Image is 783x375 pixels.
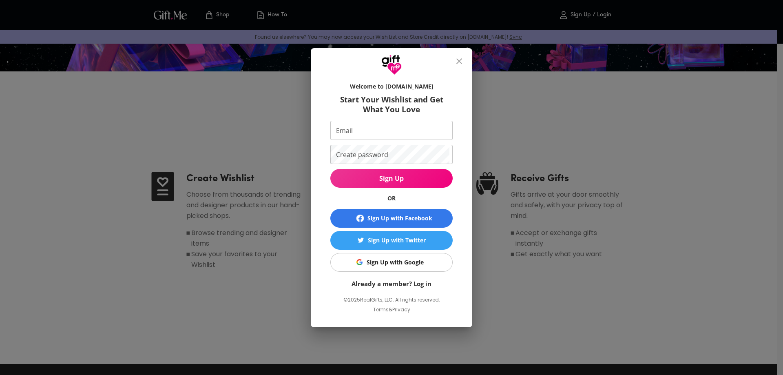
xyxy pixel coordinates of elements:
p: © 2025 RealGifts, LLC. All rights reserved. [330,295,453,305]
img: Sign Up with Google [356,259,363,265]
h6: Start Your Wishlist and Get What You Love [330,95,453,114]
a: Privacy [392,306,410,313]
button: Sign Up with GoogleSign Up with Google [330,253,453,272]
p: & [389,305,392,321]
div: Sign Up with Facebook [367,214,432,223]
div: Sign Up with Google [367,258,424,267]
img: GiftMe Logo [381,55,402,75]
img: Sign Up with Twitter [358,237,364,243]
a: Terms [373,306,389,313]
button: Sign Up [330,169,453,188]
button: Sign Up with Facebook [330,209,453,228]
span: Sign Up [330,174,453,183]
h6: OR [330,194,453,202]
a: Already a member? Log in [352,280,431,288]
button: close [449,51,469,71]
h6: Welcome to [DOMAIN_NAME] [330,82,453,91]
button: Sign Up with TwitterSign Up with Twitter [330,231,453,250]
div: Sign Up with Twitter [368,236,426,245]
